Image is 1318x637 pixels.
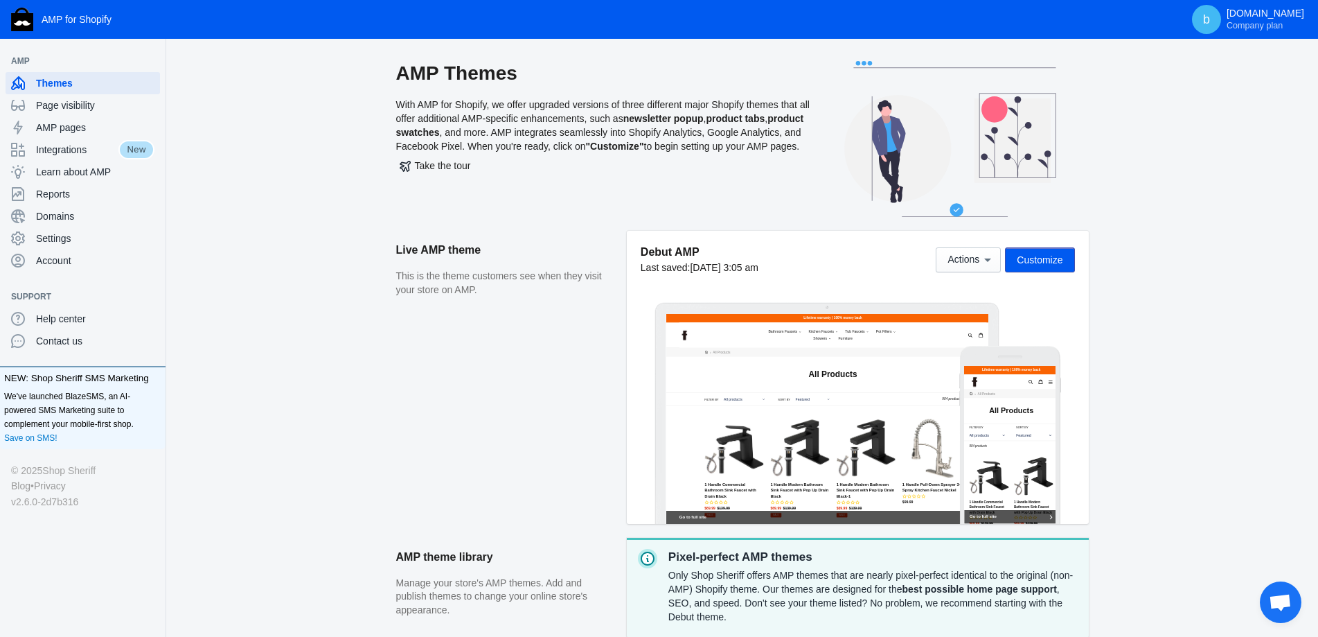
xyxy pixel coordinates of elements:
a: Home [114,110,123,119]
a: AMP pages [6,116,160,139]
span: Furniture [506,68,548,80]
h2: Live AMP theme [396,231,613,270]
a: Themes [6,72,160,94]
span: AMP pages [36,121,154,134]
span: Take the tour [400,160,471,171]
button: Customize [1005,247,1074,272]
div: Only Shop Sheriff offers AMP themes that are nearly pixel-perfect identical to the original (non-... [668,566,1078,627]
img: Mobile frame [959,346,1061,524]
label: Filter by [15,177,125,190]
span: AMP for Shopify [42,14,112,25]
a: Shop Sheriff [42,463,96,478]
span: Support [11,290,141,304]
span: Contact us [36,334,154,348]
a: IntegrationsNew [6,139,160,161]
button: Bathroom Faucets [294,44,403,64]
a: Save on SMS! [4,431,57,445]
a: Domains [6,205,160,227]
div: • [11,478,154,494]
span: All Products [73,121,204,146]
span: All Products [137,107,189,122]
img: Laptop frame [654,302,1000,524]
a: Furniture [499,64,555,85]
span: AMP [11,54,141,68]
div: © 2025 [11,463,154,478]
span: Tub Faucets [526,48,584,60]
span: 904 products [15,232,67,243]
span: Settings [36,232,154,245]
span: Learn about AMP [36,165,154,179]
span: Go to full site [38,592,924,611]
button: Tub Faucets [519,44,601,64]
span: Showers [432,68,472,80]
span: Kitchen Faucets [418,48,493,60]
div: Open chat [1260,582,1301,623]
a: Privacy [34,478,66,494]
span: b [1200,12,1213,26]
span: Go to full site [15,437,244,455]
a: Contact us [6,330,160,352]
a: image [15,31,64,66]
label: Filter by [113,247,154,260]
a: Home [17,79,26,88]
span: Pot Fillers [617,48,664,60]
a: Blog [11,478,30,494]
img: Shop Sheriff Logo [11,8,33,31]
span: All Products [39,76,91,91]
button: Pot Fillers [610,44,681,64]
strong: best possible home page support [902,584,1057,595]
label: Sort by [153,177,263,190]
span: Actions [947,254,979,265]
button: Showers [425,64,490,85]
span: Help center [36,312,154,326]
span: › [31,76,35,91]
span: › [128,107,132,122]
span: Domains [36,209,154,223]
button: Menu [240,35,269,62]
span: Bathroom Faucets [301,48,386,60]
span: Reports [36,187,154,201]
img: image [15,31,50,66]
h2: AMP theme library [396,538,613,577]
span: Company plan [1227,20,1283,31]
div: Last saved: [641,261,758,274]
a: Reports [6,183,160,205]
a: Page visibility [6,94,160,116]
span: Page visibility [36,98,154,112]
button: Kitchen Faucets [411,44,510,64]
button: Actions [936,247,1001,272]
a: image [38,47,87,82]
span: [DATE] 3:05 am [690,262,758,273]
div: With AMP for Shopify, we offer upgraded versions of three different major Shopify themes that all... [396,61,812,231]
b: product tabs [706,113,765,124]
b: "Customize" [585,141,643,152]
span: All Products [418,166,561,193]
span: Customize [1017,254,1062,265]
a: Learn about AMP [6,161,160,183]
p: [DOMAIN_NAME] [1227,8,1304,31]
p: Manage your store's AMP themes. Add and publish themes to change your online store's appearance. [396,577,613,618]
span: Themes [36,76,154,90]
h2: AMP Themes [396,61,812,86]
b: newsletter popup [623,113,704,124]
button: Take the tour [396,153,474,178]
span: Integrations [36,143,118,157]
a: Settings [6,227,160,250]
span: Account [36,254,154,268]
p: Pixel-perfect AMP themes [668,549,1078,566]
div: v2.6.0-2d7b316 [11,494,154,509]
span: 904 products [812,247,868,258]
label: Sort by [328,247,364,260]
img: image [38,47,73,82]
button: Add a sales channel [141,58,163,64]
button: Add a sales channel [141,294,163,299]
a: Account [6,250,160,272]
h5: Debut AMP [641,245,758,259]
p: This is the theme customers see when they visit your store on AMP. [396,270,613,297]
span: New [118,140,154,159]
